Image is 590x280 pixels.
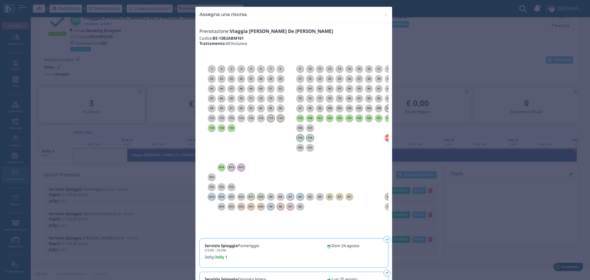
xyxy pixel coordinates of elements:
[296,136,304,139] h6: 138
[247,195,255,198] h6: G11
[227,205,235,208] h6: H13
[267,107,275,110] h6: 95
[208,87,216,90] h6: 45
[345,117,353,120] h6: 124
[336,87,344,90] h6: 57
[237,205,245,208] h6: H12
[326,195,334,198] h6: G3
[218,117,226,120] h6: 112
[277,107,285,110] h6: 96
[326,107,334,110] h6: 100
[218,77,226,80] h6: 24
[199,36,388,40] h5: Codice:
[213,35,244,41] b: BE-13B2ABM161
[267,68,275,70] h6: 7
[218,87,226,90] h6: 46
[247,97,255,100] h6: 71
[345,77,353,80] h6: 36
[365,68,373,70] h6: 16
[365,97,373,100] h6: 82
[247,87,255,90] h6: 49
[237,77,245,80] h6: 26
[199,11,247,18] h4: Assegna una risorsa
[247,205,255,208] h6: H11
[218,68,226,70] h6: 2
[237,117,245,120] h6: 114
[336,195,344,198] h6: G2
[296,87,304,90] h6: 53
[199,29,388,34] h4: Prenotazione:
[205,243,238,248] b: Servizio Spiaggia
[384,11,388,19] span: ×
[237,107,245,110] h6: 92
[306,87,314,90] h6: 54
[208,117,216,120] h6: 111
[326,117,334,120] h6: 122
[277,68,285,70] h6: 8
[277,87,285,90] h6: 52
[227,195,235,198] h6: G13
[199,41,388,45] h5: All Inclusive
[227,107,235,110] h6: 91
[267,97,275,100] h6: 73
[277,205,285,208] h6: H8
[267,195,275,198] h6: G9
[230,28,333,34] b: Viaggia [PERSON_NAME] De [PERSON_NAME]
[296,68,304,70] h6: 9
[375,117,383,120] h6: 127
[237,68,245,70] h6: 4
[199,41,226,46] b: Trattamento:
[227,127,235,129] h6: 135
[247,107,255,110] h6: 93
[316,195,324,198] h6: G4
[267,117,275,120] h6: 117
[257,97,265,100] h6: 72
[355,97,363,100] h6: 81
[296,97,304,100] h6: 75
[355,87,363,90] h6: 59
[306,77,314,80] h6: 32
[208,97,216,100] h6: 67
[345,195,353,198] h6: G1
[257,205,265,208] h6: H10
[218,205,226,208] h6: H14
[227,166,235,169] h6: D13
[237,97,245,100] h6: 70
[296,77,304,80] h6: 31
[306,107,314,110] h6: 98
[227,97,235,100] h6: 69
[306,68,314,70] h6: 10
[277,195,285,198] h6: G8
[375,68,383,70] h6: 17
[306,117,314,120] h6: 120
[296,107,304,110] h6: 97
[336,68,344,70] h6: 13
[218,107,226,110] h6: 90
[365,77,373,80] h6: 38
[355,117,363,120] h6: 125
[205,248,226,252] small: (12:00 - 23:59)
[247,117,255,120] h6: 115
[218,195,226,198] h6: G14
[296,117,304,120] h6: 119
[286,205,294,208] h6: H7
[326,87,334,90] h6: 56
[355,77,363,80] h6: 37
[306,195,314,198] h6: G5
[208,127,216,129] h6: 133
[316,97,324,100] h6: 77
[326,68,334,70] h6: 12
[227,186,235,188] h6: F13
[345,97,353,100] h6: 80
[205,243,259,252] h5: Pomeriggio
[267,205,275,208] h6: H9
[218,97,226,100] h6: 68
[306,146,314,149] h6: 141
[306,127,314,129] h6: 137
[247,77,255,80] h6: 27
[365,87,373,90] h6: 60
[296,205,304,208] h6: H6
[336,107,344,110] h6: 101
[257,77,265,80] h6: 28
[208,195,216,198] h6: G15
